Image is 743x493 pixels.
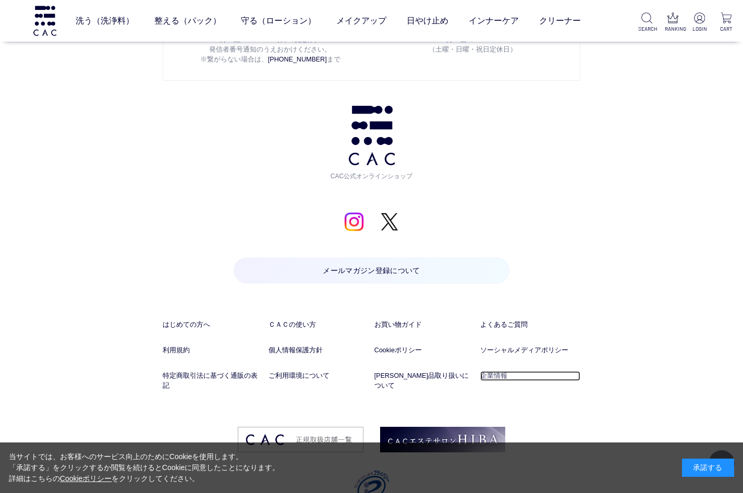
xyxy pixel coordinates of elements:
[163,371,263,391] a: 特定商取引法に基づく通販の表記
[638,13,655,33] a: SEARCH
[717,25,735,33] p: CART
[269,371,369,381] a: ご利用環境について
[327,106,416,181] a: CAC公式オンラインショップ
[691,13,709,33] a: LOGIN
[76,6,134,35] a: 洗う（洗浄料）
[336,6,386,35] a: メイクアップ
[269,320,369,330] a: ＣＡＣの使い方
[480,320,580,330] a: よくあるご質問
[9,451,280,484] div: 当サイトでは、お客様へのサービス向上のためにCookieを使用します。 「承諾する」をクリックするか閲覧を続けるとCookieに同意したことになります。 詳細はこちらの をクリックしてください。
[234,257,509,284] a: メールマガジン登録について
[469,6,519,35] a: インナーケア
[163,320,263,330] a: はじめての方へ
[154,6,221,35] a: 整える（パック）
[638,25,655,33] p: SEARCH
[480,371,580,381] a: 企業情報
[374,320,474,330] a: お買い物ガイド
[682,459,734,477] div: 承諾する
[327,165,416,181] span: CAC公式オンラインショップ
[539,6,581,35] a: クリーナー
[665,13,682,33] a: RANKING
[665,25,682,33] p: RANKING
[163,346,263,355] a: 利用規約
[374,346,474,355] a: Cookieポリシー
[60,474,112,483] a: Cookieポリシー
[480,346,580,355] a: ソーシャルメディアポリシー
[241,6,316,35] a: 守る（ローション）
[407,6,448,35] a: 日やけ止め
[32,6,58,35] img: logo
[717,13,735,33] a: CART
[269,346,369,355] a: 個人情報保護方針
[238,427,363,452] img: footer_image03.png
[380,427,505,452] img: footer_image02.png
[691,25,709,33] p: LOGIN
[374,371,474,391] a: [PERSON_NAME]品取り扱いについて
